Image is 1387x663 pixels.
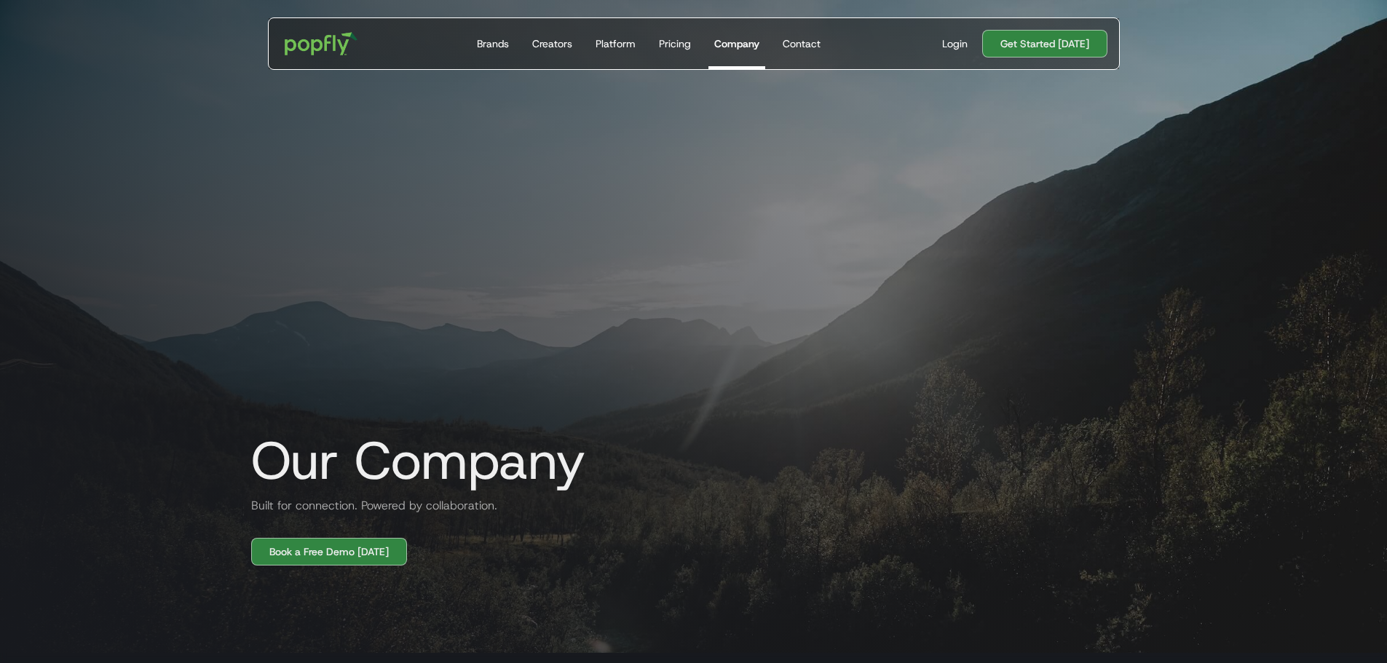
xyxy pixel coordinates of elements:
[714,36,759,51] div: Company
[532,36,572,51] div: Creators
[477,36,509,51] div: Brands
[783,36,821,51] div: Contact
[659,36,691,51] div: Pricing
[274,22,368,65] a: home
[777,18,826,69] a: Contact
[526,18,578,69] a: Creators
[590,18,641,69] a: Platform
[240,497,497,515] h2: Built for connection. Powered by collaboration.
[596,36,636,51] div: Platform
[240,432,585,490] h1: Our Company
[708,18,765,69] a: Company
[936,36,973,51] a: Login
[251,538,407,565] a: Book a Free Demo [DATE]
[942,36,968,51] div: Login
[982,30,1107,57] a: Get Started [DATE]
[471,18,515,69] a: Brands
[653,18,697,69] a: Pricing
